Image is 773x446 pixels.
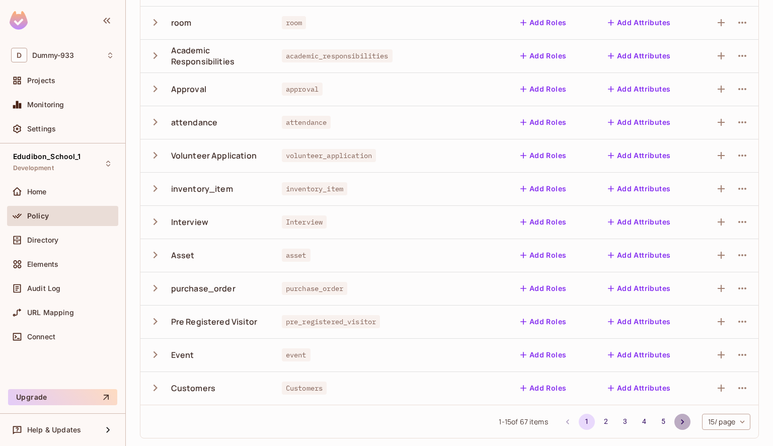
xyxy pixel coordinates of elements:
button: Go to next page [674,414,690,430]
button: Go to page 4 [636,414,652,430]
span: Projects [27,77,55,85]
button: Add Attributes [604,247,675,263]
button: Add Roles [516,147,571,164]
span: Policy [27,212,49,220]
span: inventory_item [282,182,347,195]
button: Add Roles [516,314,571,330]
span: URL Mapping [27,309,74,317]
span: approval [282,83,323,96]
div: Volunteer Application [171,150,257,161]
div: attendance [171,117,218,128]
div: room [171,17,192,28]
button: Go to page 5 [655,414,671,430]
span: Connect [27,333,55,341]
div: Pre Registered Visitor [171,316,257,327]
span: Customers [282,382,327,395]
button: Add Roles [516,280,571,296]
span: Settings [27,125,56,133]
div: 15 / page [702,414,750,430]
span: Edudibon_School_1 [13,153,81,161]
div: inventory_item [171,183,233,194]
button: Go to page 2 [598,414,614,430]
button: Add Attributes [604,380,675,396]
button: Add Attributes [604,48,675,64]
button: Add Roles [516,15,571,31]
button: Add Roles [516,247,571,263]
span: attendance [282,116,331,129]
span: volunteer_application [282,149,376,162]
button: Go to page 3 [617,414,633,430]
span: Help & Updates [27,426,81,434]
img: SReyMgAAAABJRU5ErkJggg== [10,11,28,30]
nav: pagination navigation [558,414,692,430]
span: Monitoring [27,101,64,109]
div: Interview [171,216,208,228]
span: Audit Log [27,284,60,292]
span: asset [282,249,311,262]
span: D [11,48,27,62]
span: purchase_order [282,282,347,295]
span: Elements [27,260,58,268]
div: Event [171,349,194,360]
div: Approval [171,84,206,95]
button: Add Attributes [604,280,675,296]
button: Add Roles [516,380,571,396]
span: event [282,348,311,361]
div: purchase_order [171,283,236,294]
button: Add Roles [516,81,571,97]
button: Add Attributes [604,314,675,330]
button: Add Roles [516,214,571,230]
button: Add Attributes [604,15,675,31]
div: Academic Responsibilities [171,45,266,67]
span: Home [27,188,47,196]
button: Add Roles [516,48,571,64]
button: Add Roles [516,347,571,363]
button: Add Roles [516,181,571,197]
span: Workspace: Dummy-933 [32,51,74,59]
button: Add Roles [516,114,571,130]
span: Directory [27,236,58,244]
div: Asset [171,250,195,261]
span: pre_registered_visitor [282,315,380,328]
span: Development [13,164,54,172]
button: Add Attributes [604,347,675,363]
span: academic_responsibilities [282,49,393,62]
button: Add Attributes [604,114,675,130]
button: Add Attributes [604,181,675,197]
span: Interview [282,215,327,229]
span: room [282,16,306,29]
button: Add Attributes [604,214,675,230]
button: Upgrade [8,389,117,405]
button: page 1 [579,414,595,430]
div: Customers [171,383,215,394]
span: 1 - 15 of 67 items [499,416,548,427]
button: Add Attributes [604,81,675,97]
button: Add Attributes [604,147,675,164]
